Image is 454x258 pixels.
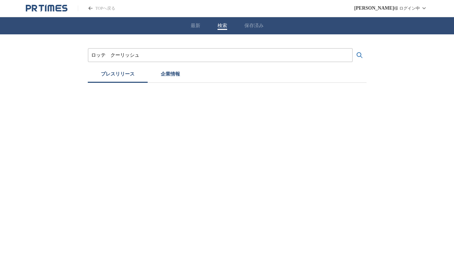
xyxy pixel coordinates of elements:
span: [PERSON_NAME] [354,5,394,11]
button: 検索する [353,48,367,62]
input: プレスリリースおよび企業を検索する [91,52,349,59]
button: 保存済み [244,23,264,29]
button: 最新 [191,23,200,29]
button: 企業情報 [148,68,193,83]
button: 検索 [218,23,227,29]
a: PR TIMESのトップページはこちら [26,4,67,12]
a: PR TIMESのトップページはこちら [78,5,115,11]
button: プレスリリース [88,68,148,83]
